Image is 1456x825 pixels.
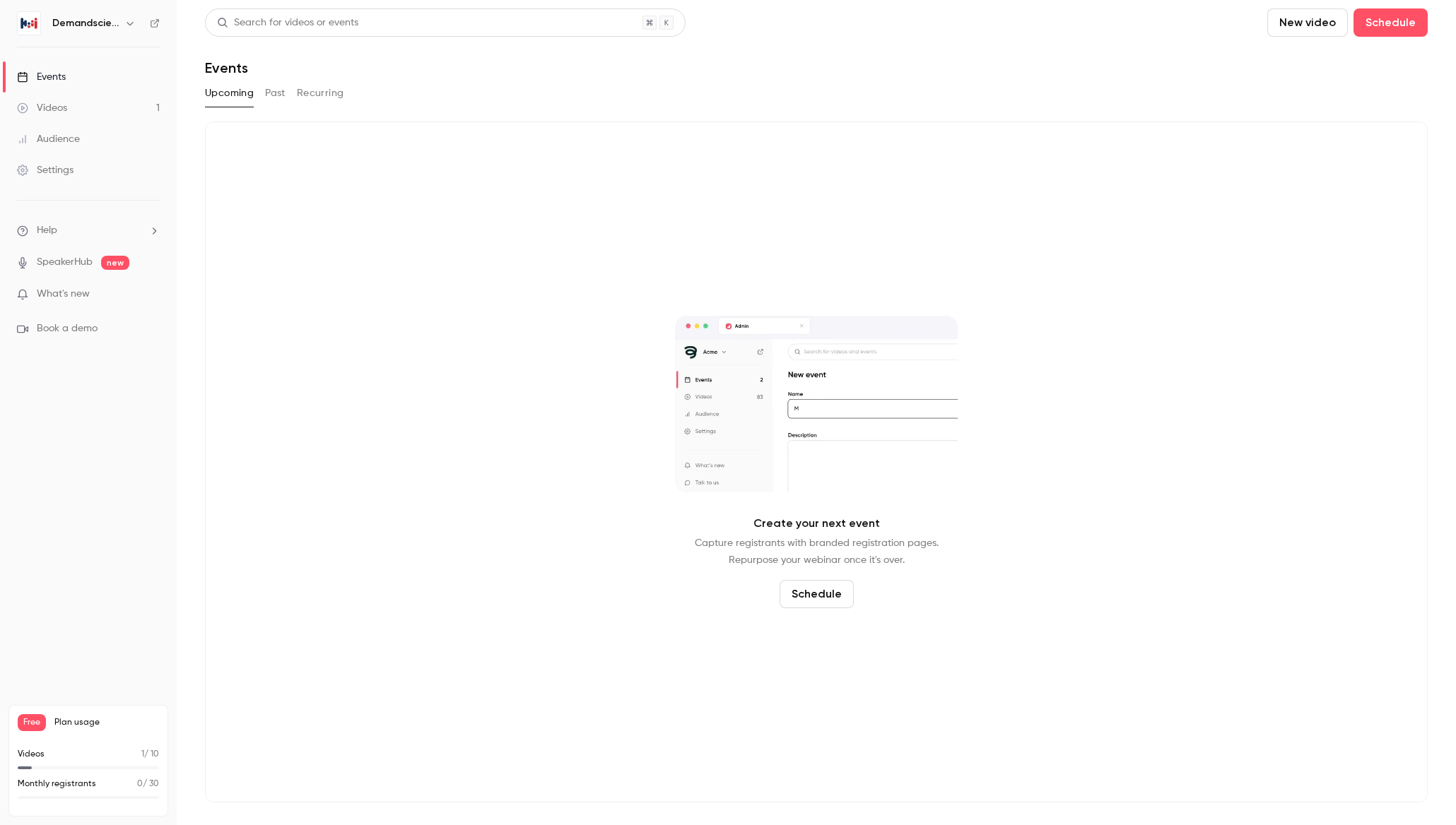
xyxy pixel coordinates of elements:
p: Create your next event [753,515,880,532]
div: Search for videos or events [217,16,358,30]
h1: Events [205,59,248,76]
div: Videos [17,101,67,115]
span: Plan usage [54,717,159,728]
button: Recurring [297,82,344,105]
span: Free [18,714,46,731]
span: Help [37,223,57,238]
div: Events [17,70,66,84]
span: 1 [141,750,144,759]
span: new [101,256,129,270]
span: What's new [37,287,90,302]
iframe: Noticeable Trigger [143,288,160,301]
li: help-dropdown-opener [17,223,160,238]
button: New video [1267,8,1348,37]
p: Monthly registrants [18,778,96,790]
div: Audience [17,132,80,146]
span: Book a demo [37,321,98,336]
button: Past [265,82,286,105]
p: Capture registrants with branded registration pages. Repurpose your webinar once it's over. [695,535,939,569]
h6: Demandscience [52,16,119,30]
button: Schedule [1354,8,1428,37]
p: / 30 [137,778,159,790]
span: 0 [137,780,143,788]
button: Schedule [780,580,854,608]
button: Upcoming [205,82,254,105]
p: / 10 [141,748,159,761]
img: Demandscience [18,12,40,35]
div: Settings [17,163,74,177]
a: SpeakerHub [37,255,93,270]
p: Videos [18,748,45,761]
